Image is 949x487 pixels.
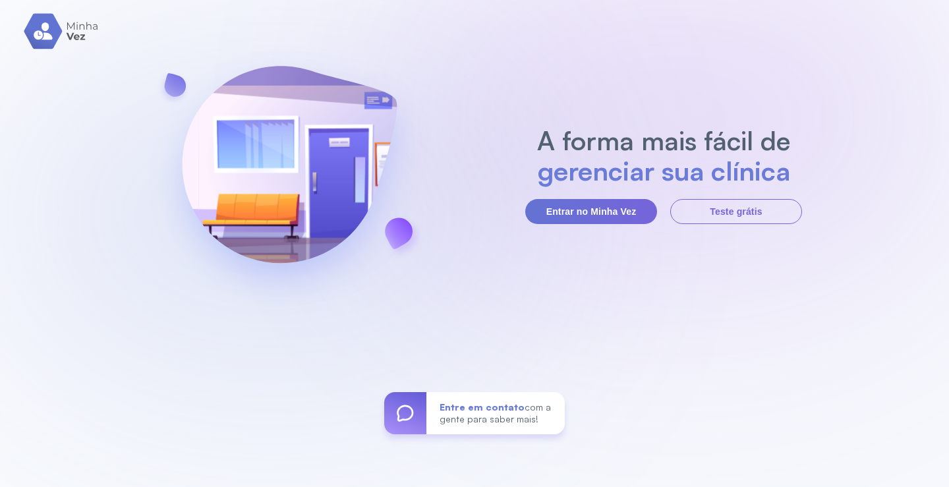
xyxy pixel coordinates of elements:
[531,125,797,156] h2: A forma mais fácil de
[670,199,802,224] button: Teste grátis
[384,392,565,434] a: Entre em contatocom a gente para saber mais!
[525,199,657,224] button: Entrar no Minha Vez
[24,13,100,49] img: logo.svg
[440,401,525,413] span: Entre em contato
[147,31,432,318] img: banner-login.svg
[531,156,797,186] h2: gerenciar sua clínica
[426,392,565,434] div: com a gente para saber mais!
